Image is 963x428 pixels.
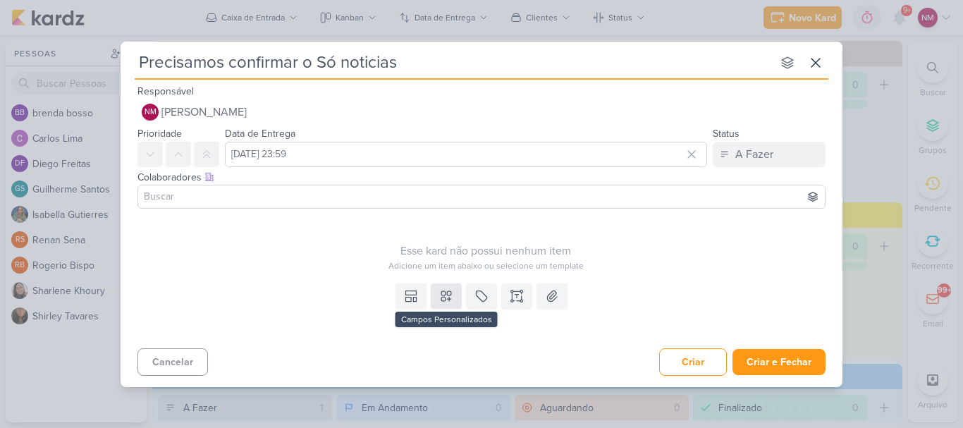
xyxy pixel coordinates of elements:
[713,142,826,167] button: A Fazer
[225,142,707,167] input: Select a date
[161,104,247,121] span: [PERSON_NAME]
[659,348,727,376] button: Criar
[145,109,157,116] p: NM
[137,170,826,185] div: Colaboradores
[137,99,826,125] button: NM [PERSON_NAME]
[142,104,159,121] div: Natasha Matos
[137,259,834,272] div: Adicione um item abaixo ou selecione um template
[137,85,194,97] label: Responsável
[141,188,822,205] input: Buscar
[137,348,208,376] button: Cancelar
[395,312,498,327] div: Campos Personalizados
[732,349,826,375] button: Criar e Fechar
[735,146,773,163] div: A Fazer
[225,128,295,140] label: Data de Entrega
[713,128,740,140] label: Status
[137,128,182,140] label: Prioridade
[135,50,772,75] input: Kard Sem Título
[137,243,834,259] div: Esse kard não possui nenhum item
